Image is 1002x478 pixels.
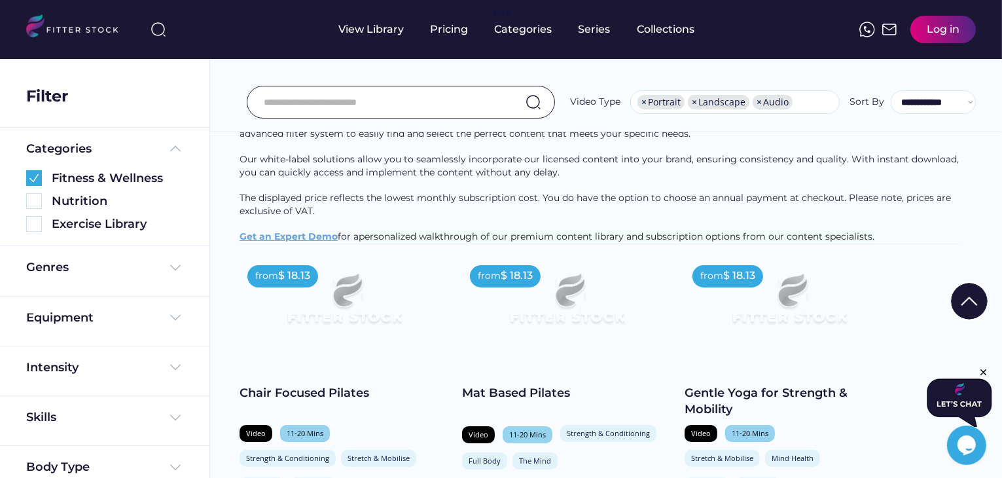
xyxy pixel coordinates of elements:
[240,102,973,244] div: Explore our premium Fitness & Wellness library, filled with engaging and varied video and audio s...
[255,270,278,283] div: from
[240,230,338,242] a: Get an Expert Demo
[570,96,620,109] div: Video Type
[145,84,221,92] div: Keywords by Traffic
[21,21,31,31] img: logo_orange.svg
[168,410,183,426] img: Frame%20%284%29.svg
[34,34,144,45] div: Domain: [DOMAIN_NAME]
[526,94,541,110] img: search-normal.svg
[260,257,428,352] img: Frame%2079%20%281%29.svg
[723,268,755,283] div: $ 18.13
[859,22,875,37] img: meteor-icons_whatsapp%20%281%29.svg
[882,22,897,37] img: Frame%2051.svg
[26,409,59,426] div: Skills
[927,22,959,37] div: Log in
[26,216,42,232] img: Rectangle%205126.svg
[509,430,546,439] div: 11-20 Mins
[26,85,68,107] div: Filter
[50,84,117,92] div: Domain Overview
[637,95,685,109] li: Portrait
[700,270,723,283] div: from
[691,453,753,463] div: Stretch & Mobilise
[168,460,183,475] img: Frame%20%284%29.svg
[469,430,488,439] div: Video
[927,367,992,427] iframe: chat widget
[478,270,501,283] div: from
[287,428,323,438] div: 11-20 Mins
[26,193,42,209] img: Rectangle%205126.svg
[246,428,266,438] div: Video
[850,96,884,109] div: Sort By
[240,192,954,217] span: The displayed price reflects the lowest monthly subscription cost. You do have the option to choo...
[495,7,512,20] div: fvck
[753,95,793,109] li: Audio
[757,98,762,107] span: ×
[21,34,31,45] img: website_grey.svg
[685,385,894,418] div: Gentle Yoga for Strength & Mobility
[168,260,183,276] img: Frame%20%284%29.svg
[52,170,183,187] div: Fitness & Wellness
[567,428,650,438] div: Strength & Conditioning
[688,95,749,109] li: Landscape
[691,428,711,438] div: Video
[26,141,92,157] div: Categories
[495,22,552,37] div: Categories
[26,359,79,376] div: Intensity
[706,257,873,352] img: Frame%2079%20%281%29.svg
[692,98,697,107] span: ×
[26,459,90,475] div: Body Type
[951,283,988,320] img: Group%201000002322%20%281%29.svg
[483,257,651,352] img: Frame%2079%20%281%29.svg
[246,453,329,463] div: Strength & Conditioning
[519,456,551,466] div: The Mind
[26,14,130,41] img: LOGO.svg
[772,453,814,463] div: Mind Health
[348,453,410,463] div: Stretch & Mobilise
[130,83,141,93] img: tab_keywords_by_traffic_grey.svg
[339,22,404,37] div: View Library
[168,141,183,156] img: Frame%20%285%29.svg
[26,259,69,276] div: Genres
[168,359,183,375] img: Frame%20%284%29.svg
[579,22,611,37] div: Series
[240,385,449,401] div: Chair Focused Pilates
[151,22,166,37] img: search-normal%203.svg
[37,21,64,31] div: v 4.0.25
[641,98,647,107] span: ×
[26,170,42,186] img: Group%201000002360.svg
[637,22,695,37] div: Collections
[359,230,874,242] span: personalized walkthrough of our premium content library and subscription options from our content...
[469,456,501,466] div: Full Body
[278,268,310,283] div: $ 18.13
[52,193,183,210] div: Nutrition
[431,22,469,37] div: Pricing
[732,428,768,438] div: 11-20 Mins
[35,83,46,93] img: tab_domain_overview_orange.svg
[501,268,533,283] div: $ 18.13
[26,310,94,326] div: Equipment
[462,385,671,401] div: Mat Based Pilates
[168,310,183,325] img: Frame%20%284%29.svg
[52,216,183,232] div: Exercise Library
[947,426,989,465] iframe: chat widget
